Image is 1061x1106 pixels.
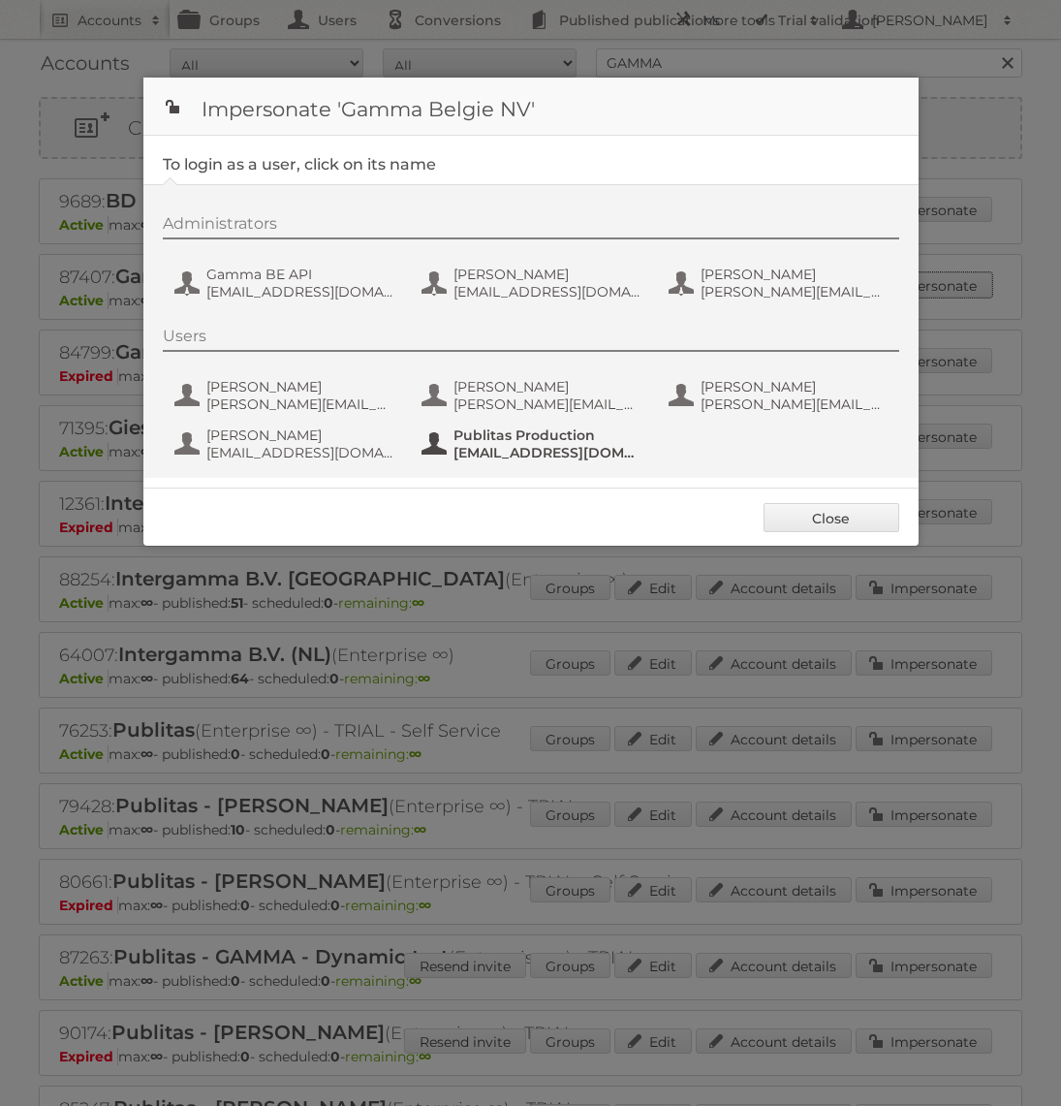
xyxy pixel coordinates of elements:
[163,327,899,352] div: Users
[206,266,394,283] span: Gamma BE API
[420,264,647,302] button: [PERSON_NAME] [EMAIL_ADDRESS][DOMAIN_NAME]
[420,376,647,415] button: [PERSON_NAME] [PERSON_NAME][EMAIL_ADDRESS][DOMAIN_NAME]
[163,214,899,239] div: Administrators
[701,283,889,300] span: [PERSON_NAME][EMAIL_ADDRESS][DOMAIN_NAME]
[172,376,400,415] button: [PERSON_NAME] [PERSON_NAME][EMAIL_ADDRESS][DOMAIN_NAME]
[453,395,641,413] span: [PERSON_NAME][EMAIL_ADDRESS][DOMAIN_NAME]
[667,264,894,302] button: [PERSON_NAME] [PERSON_NAME][EMAIL_ADDRESS][DOMAIN_NAME]
[453,427,641,444] span: Publitas Production
[206,378,394,395] span: [PERSON_NAME]
[172,264,400,302] button: Gamma BE API [EMAIL_ADDRESS][DOMAIN_NAME]
[143,78,919,136] h1: Impersonate 'Gamma Belgie NV'
[453,444,641,461] span: [EMAIL_ADDRESS][DOMAIN_NAME]
[701,395,889,413] span: [PERSON_NAME][EMAIL_ADDRESS][DOMAIN_NAME]
[453,283,641,300] span: [EMAIL_ADDRESS][DOMAIN_NAME]
[701,266,889,283] span: [PERSON_NAME]
[453,378,641,395] span: [PERSON_NAME]
[667,376,894,415] button: [PERSON_NAME] [PERSON_NAME][EMAIL_ADDRESS][DOMAIN_NAME]
[764,503,899,532] a: Close
[206,444,394,461] span: [EMAIL_ADDRESS][DOMAIN_NAME]
[453,266,641,283] span: [PERSON_NAME]
[206,427,394,444] span: [PERSON_NAME]
[420,425,647,463] button: Publitas Production [EMAIL_ADDRESS][DOMAIN_NAME]
[701,378,889,395] span: [PERSON_NAME]
[163,155,436,174] legend: To login as a user, click on its name
[206,283,394,300] span: [EMAIL_ADDRESS][DOMAIN_NAME]
[172,425,400,463] button: [PERSON_NAME] [EMAIL_ADDRESS][DOMAIN_NAME]
[206,395,394,413] span: [PERSON_NAME][EMAIL_ADDRESS][DOMAIN_NAME]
